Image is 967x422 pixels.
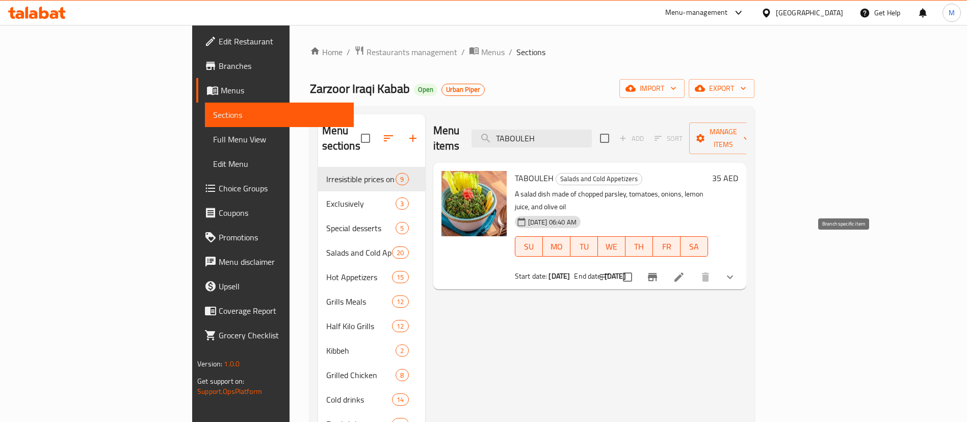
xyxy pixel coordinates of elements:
[392,246,408,259] div: items
[396,370,408,380] span: 8
[213,158,346,170] span: Edit Menu
[196,323,354,347] a: Grocery Checklist
[685,239,704,254] span: SA
[712,171,738,185] h6: 35 AED
[219,207,346,219] span: Coupons
[318,289,425,314] div: Grills Meals12
[326,197,396,210] span: Exclusively
[543,236,570,257] button: MO
[219,305,346,317] span: Coverage Report
[574,269,603,283] span: End date:
[776,7,843,18] div: [GEOGRAPHIC_DATA]
[442,85,484,94] span: Urban Piper
[326,369,396,381] span: Grilled Chicken
[196,78,354,103] a: Menus
[318,167,425,191] div: Irresistible prices on Talabat9
[689,122,757,154] button: Manage items
[949,7,955,18] span: M
[433,123,460,154] h2: Menu items
[619,79,685,98] button: import
[219,35,346,47] span: Edit Restaurant
[219,280,346,292] span: Upsell
[693,265,718,289] button: delete
[318,338,425,363] div: Kibbeh2
[681,236,708,257] button: SA
[441,171,507,236] img: TABOULEH
[392,320,408,332] div: items
[197,357,222,370] span: Version:
[326,344,396,357] span: Kibbeh
[219,329,346,341] span: Grocery Checklist
[196,274,354,299] a: Upsell
[594,128,615,149] span: Select section
[548,269,570,283] b: [DATE]
[414,84,437,96] div: Open
[219,256,346,268] span: Menu disclaimer
[396,224,408,233] span: 5
[221,84,346,96] span: Menus
[556,173,642,185] span: Salads and Cold Appetizers
[516,46,545,58] span: Sections
[414,85,437,94] span: Open
[481,46,505,58] span: Menus
[718,265,742,289] button: show more
[196,201,354,225] a: Coupons
[310,77,410,100] span: Zarzoor Iraqi Kabab
[396,369,408,381] div: items
[205,103,354,127] a: Sections
[326,173,396,185] span: Irresistible prices on Talabat
[219,60,346,72] span: Branches
[196,250,354,274] a: Menu disclaimer
[547,239,566,254] span: MO
[393,297,408,307] span: 12
[196,176,354,201] a: Choice Groups
[326,320,393,332] span: Half Kilo Grills
[697,126,749,151] span: Manage items
[393,272,408,282] span: 15
[318,191,425,216] div: Exclusively3
[326,271,393,283] div: Hot Appetizers
[524,217,581,227] span: [DATE] 06:40 AM
[318,363,425,387] div: Grilled Chicken8
[396,199,408,209] span: 3
[219,182,346,194] span: Choice Groups
[354,45,457,59] a: Restaurants management
[625,236,653,257] button: TH
[196,29,354,54] a: Edit Restaurant
[205,152,354,176] a: Edit Menu
[326,393,393,406] span: Cold drinks
[592,265,617,289] button: sort-choices
[469,45,505,59] a: Menus
[648,131,689,146] span: Select section first
[519,239,539,254] span: SU
[657,239,676,254] span: FR
[197,375,244,388] span: Get support on:
[224,357,240,370] span: 1.0.0
[574,239,594,254] span: TU
[392,295,408,308] div: items
[396,346,408,356] span: 2
[196,225,354,250] a: Promotions
[392,393,408,406] div: items
[570,236,598,257] button: TU
[318,216,425,240] div: Special desserts5
[615,131,648,146] span: Add item
[196,54,354,78] a: Branches
[197,385,262,398] a: Support.OpsPlatform
[630,239,649,254] span: TH
[393,395,408,405] span: 14
[196,299,354,323] a: Coverage Report
[392,271,408,283] div: items
[326,222,396,234] span: Special desserts
[396,344,408,357] div: items
[396,173,408,185] div: items
[472,130,592,147] input: search
[326,246,393,259] span: Salads and Cold Appetizers
[318,240,425,265] div: Salads and Cold Appetizers20
[393,248,408,258] span: 20
[310,45,754,59] nav: breadcrumb
[602,239,621,254] span: WE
